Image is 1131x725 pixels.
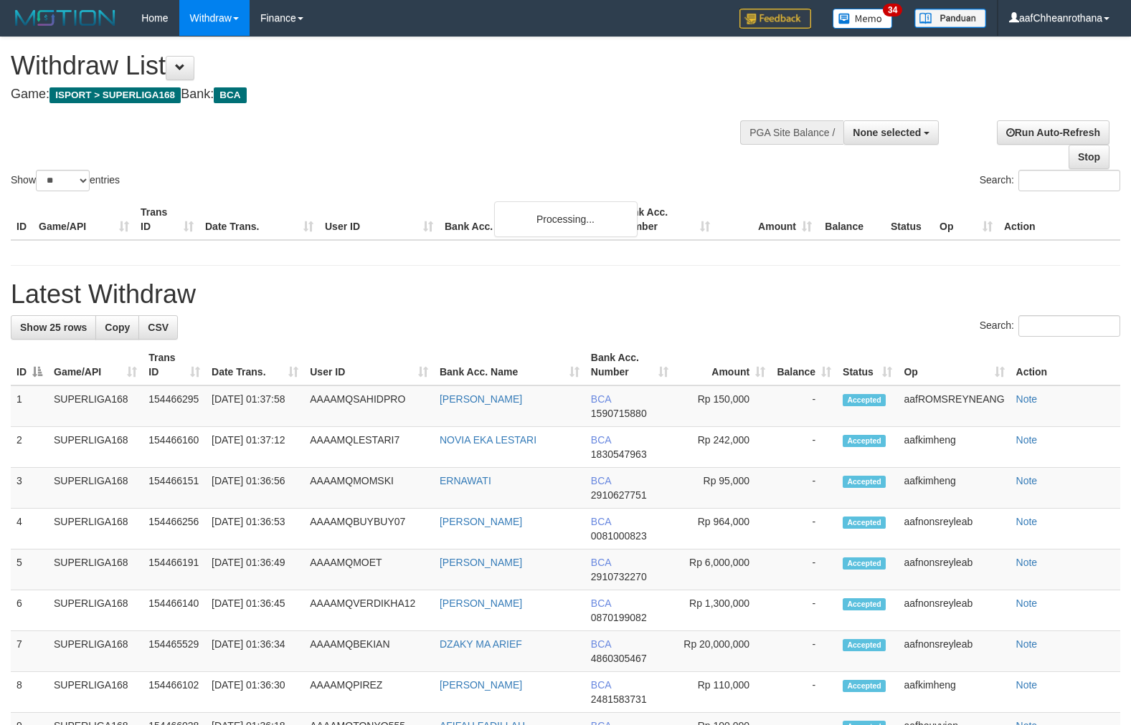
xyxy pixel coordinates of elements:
a: Note [1016,679,1038,691]
td: 2 [11,427,48,468]
input: Search: [1018,315,1120,337]
th: Date Trans.: activate to sort column ascending [206,345,304,385]
td: - [771,590,837,631]
th: Balance [818,199,885,240]
th: Balance: activate to sort column ascending [771,345,837,385]
td: Rp 1,300,000 [674,590,771,631]
span: 34 [883,4,902,16]
span: BCA [591,393,611,405]
a: DZAKY MA ARIEF [440,638,522,650]
td: [DATE] 01:37:58 [206,385,304,427]
a: Note [1016,638,1038,650]
td: AAAAMQBUYBUY07 [304,509,434,549]
td: 4 [11,509,48,549]
td: 1 [11,385,48,427]
span: None selected [853,127,921,138]
td: SUPERLIGA168 [48,549,143,590]
a: CSV [138,315,178,340]
th: Bank Acc. Number [614,199,716,240]
td: - [771,672,837,713]
td: aafnonsreyleab [898,549,1010,590]
span: Accepted [843,476,886,488]
td: Rp 242,000 [674,427,771,468]
span: Copy 2910627751 to clipboard [591,489,647,501]
td: 154466102 [143,672,206,713]
a: Note [1016,434,1038,446]
a: Note [1016,393,1038,405]
td: [DATE] 01:36:30 [206,672,304,713]
span: Show 25 rows [20,322,87,333]
span: ISPORT > SUPERLIGA168 [49,87,181,103]
td: SUPERLIGA168 [48,590,143,631]
td: 154466160 [143,427,206,468]
td: Rp 964,000 [674,509,771,549]
th: User ID [319,199,439,240]
td: - [771,509,837,549]
a: Note [1016,597,1038,609]
td: AAAAMQPIREZ [304,672,434,713]
td: 154466191 [143,549,206,590]
td: 154465529 [143,631,206,672]
th: Trans ID: activate to sort column ascending [143,345,206,385]
th: Game/API [33,199,135,240]
th: Bank Acc. Name [439,199,614,240]
a: Run Auto-Refresh [997,120,1109,145]
td: - [771,385,837,427]
td: 6 [11,590,48,631]
td: 154466256 [143,509,206,549]
td: aafnonsreyleab [898,509,1010,549]
span: BCA [591,597,611,609]
th: Trans ID [135,199,199,240]
td: 154466140 [143,590,206,631]
td: Rp 95,000 [674,468,771,509]
th: Amount: activate to sort column ascending [674,345,771,385]
td: SUPERLIGA168 [48,468,143,509]
span: Accepted [843,598,886,610]
span: Accepted [843,680,886,692]
td: Rp 110,000 [674,672,771,713]
td: SUPERLIGA168 [48,509,143,549]
td: [DATE] 01:36:45 [206,590,304,631]
div: PGA Site Balance / [740,120,843,145]
span: Accepted [843,517,886,529]
label: Search: [980,315,1120,337]
td: Rp 6,000,000 [674,549,771,590]
td: 5 [11,549,48,590]
span: Copy 1830547963 to clipboard [591,448,647,460]
span: Copy 0870199082 to clipboard [591,612,647,623]
td: SUPERLIGA168 [48,631,143,672]
th: Op: activate to sort column ascending [898,345,1010,385]
span: Copy 0081000823 to clipboard [591,530,647,542]
select: Showentries [36,170,90,191]
th: Op [934,199,998,240]
td: AAAAMQLESTARI7 [304,427,434,468]
span: BCA [591,475,611,486]
td: [DATE] 01:36:49 [206,549,304,590]
label: Search: [980,170,1120,191]
a: Show 25 rows [11,315,96,340]
th: Date Trans. [199,199,319,240]
img: panduan.png [914,9,986,28]
span: Accepted [843,639,886,651]
td: AAAAMQSAHIDPRO [304,385,434,427]
span: BCA [214,87,246,103]
td: SUPERLIGA168 [48,672,143,713]
td: 8 [11,672,48,713]
a: [PERSON_NAME] [440,393,522,405]
div: Processing... [494,201,638,237]
input: Search: [1018,170,1120,191]
th: Action [1011,345,1120,385]
h4: Game: Bank: [11,87,739,102]
span: BCA [591,557,611,568]
td: aafnonsreyleab [898,631,1010,672]
td: AAAAMQMOMSKI [304,468,434,509]
a: ERNAWATI [440,475,491,486]
th: Status [885,199,934,240]
td: 154466151 [143,468,206,509]
td: [DATE] 01:36:53 [206,509,304,549]
th: Action [998,199,1120,240]
td: AAAAMQMOET [304,549,434,590]
a: Note [1016,516,1038,527]
td: - [771,549,837,590]
span: BCA [591,679,611,691]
